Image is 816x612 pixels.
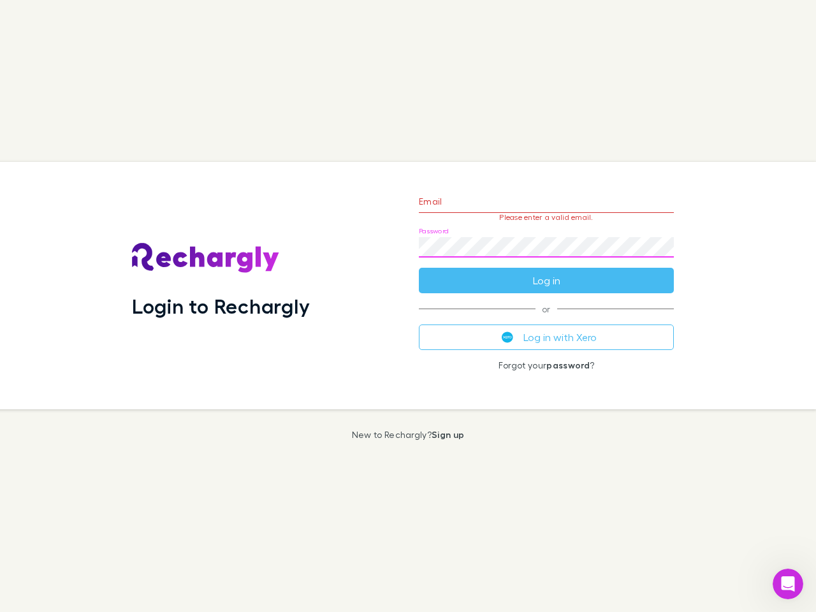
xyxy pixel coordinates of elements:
[419,213,674,222] p: Please enter a valid email.
[432,429,464,440] a: Sign up
[546,360,590,370] a: password
[352,430,465,440] p: New to Rechargly?
[419,360,674,370] p: Forgot your ?
[419,309,674,309] span: or
[132,294,310,318] h1: Login to Rechargly
[419,268,674,293] button: Log in
[419,226,449,236] label: Password
[419,324,674,350] button: Log in with Xero
[502,331,513,343] img: Xero's logo
[773,569,803,599] iframe: Intercom live chat
[132,243,280,273] img: Rechargly's Logo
